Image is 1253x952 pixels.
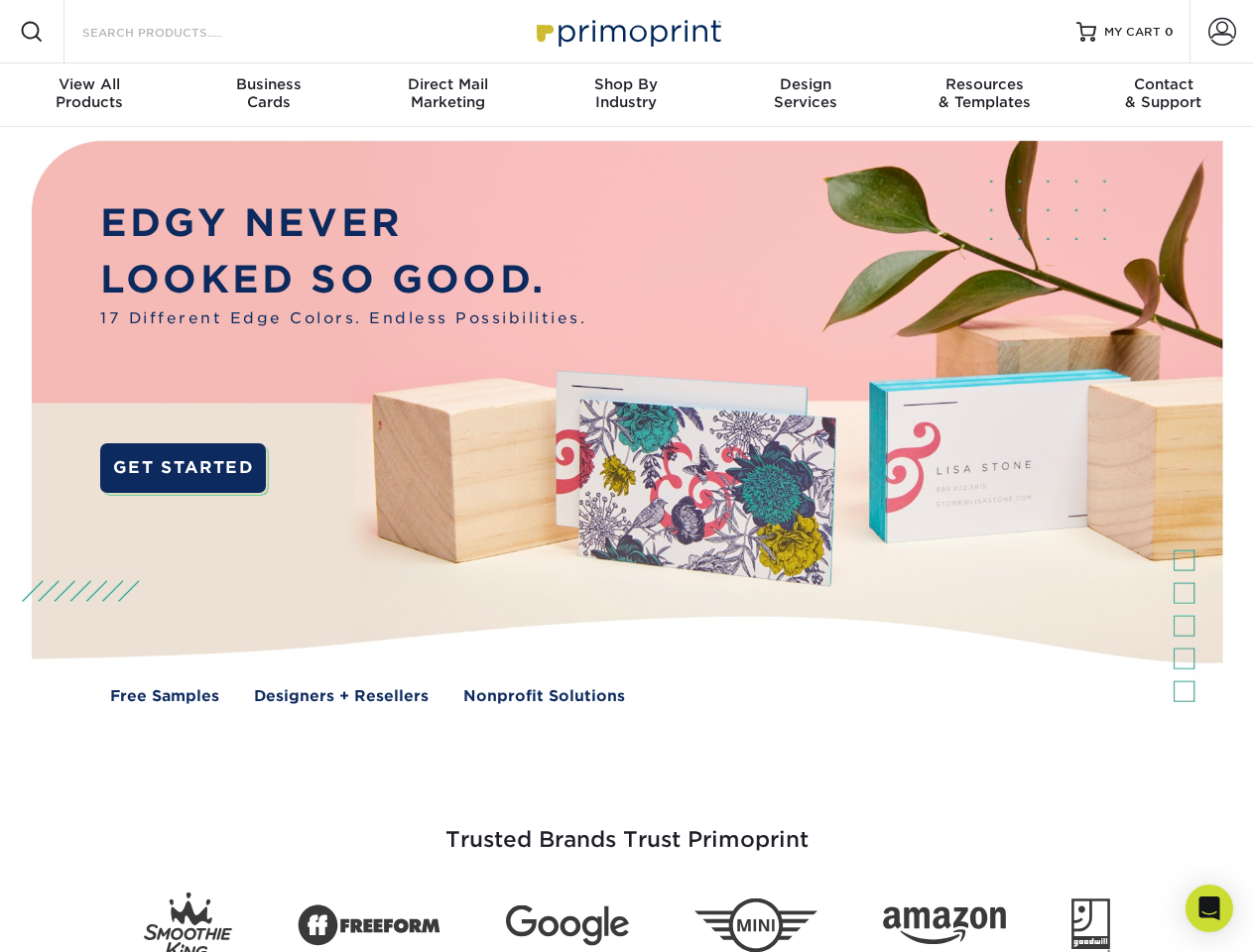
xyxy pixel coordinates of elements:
a: DesignServices [716,63,895,127]
div: Open Intercom Messenger [1186,885,1233,932]
p: LOOKED SO GOOD. [100,252,586,308]
div: Marketing [358,75,537,111]
a: GET STARTED [100,443,266,493]
a: Nonprofit Solutions [463,685,625,708]
span: Design [716,75,895,93]
a: Designers + Resellers [254,685,429,708]
span: MY CART [1104,24,1161,41]
img: Amazon [883,907,1006,945]
span: 17 Different Edge Colors. Endless Possibilities. [100,307,586,330]
img: Google [506,905,629,946]
a: Contact& Support [1074,63,1253,127]
div: Cards [179,75,357,111]
div: & Templates [895,75,1073,111]
img: Primoprint [528,10,726,53]
span: Business [179,75,357,93]
p: EDGY NEVER [100,195,586,252]
input: SEARCH PRODUCTS..... [80,20,274,44]
a: BusinessCards [179,63,357,127]
img: Goodwill [1071,898,1110,952]
a: Shop ByIndustry [537,63,715,127]
span: 0 [1165,25,1174,39]
div: Services [716,75,895,111]
span: Direct Mail [358,75,537,93]
span: Contact [1074,75,1253,93]
a: Resources& Templates [895,63,1073,127]
iframe: Google Customer Reviews [5,892,169,945]
h3: Trusted Brands Trust Primoprint [47,779,1207,877]
a: Free Samples [110,685,219,708]
div: & Support [1074,75,1253,111]
a: Direct MailMarketing [358,63,537,127]
div: Industry [537,75,715,111]
span: Resources [895,75,1073,93]
span: Shop By [537,75,715,93]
